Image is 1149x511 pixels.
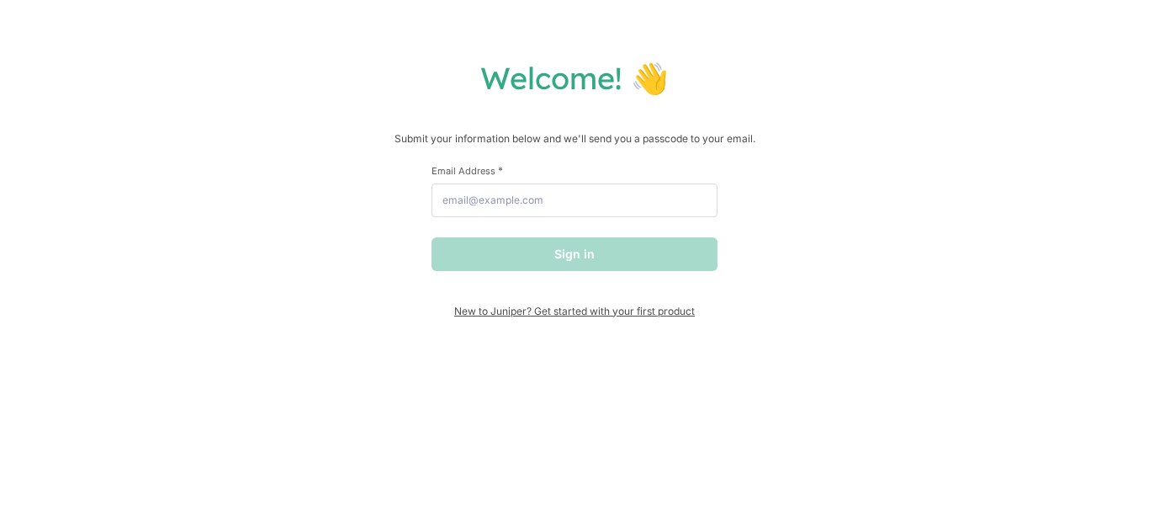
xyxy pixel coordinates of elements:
span: This field is required. [498,164,503,177]
input: email@example.com [432,184,717,217]
p: Submit your information below and we'll send you a passcode to your email. [17,130,1132,147]
label: Email Address [432,164,717,177]
h1: Welcome! 👋 [17,59,1132,97]
span: New to Juniper? Get started with your first product [432,305,717,317]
